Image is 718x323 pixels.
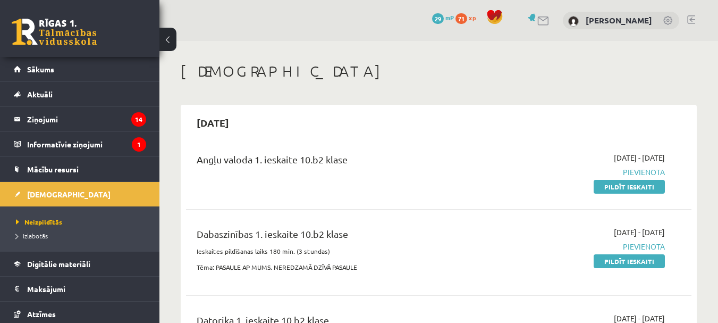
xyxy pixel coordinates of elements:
span: Atzīmes [27,309,56,319]
legend: Ziņojumi [27,107,146,131]
a: Sākums [14,57,146,81]
div: Angļu valoda 1. ieskaite 10.b2 klase [197,152,503,172]
a: 29 mP [432,13,454,22]
a: Izlabotās [16,231,149,241]
span: [DATE] - [DATE] [614,227,665,238]
span: Pievienota [519,167,665,178]
span: Neizpildītās [16,218,62,226]
a: Mācību resursi [14,157,146,181]
legend: Informatīvie ziņojumi [27,132,146,156]
div: Dabaszinības 1. ieskaite 10.b2 klase [197,227,503,246]
img: Glorija Valtere [568,16,579,27]
h1: [DEMOGRAPHIC_DATA] [181,62,697,80]
a: Informatīvie ziņojumi1 [14,132,146,156]
a: [DEMOGRAPHIC_DATA] [14,182,146,206]
i: 1 [132,137,146,152]
a: Aktuāli [14,82,146,106]
a: 71 xp [455,13,481,22]
a: Rīgas 1. Tālmācības vidusskola [12,19,97,45]
span: [DATE] - [DATE] [614,152,665,163]
a: Maksājumi [14,277,146,301]
h2: [DATE] [186,110,240,135]
a: Digitālie materiāli [14,252,146,276]
a: Pildīt ieskaiti [594,180,665,194]
span: 29 [432,13,444,24]
a: [PERSON_NAME] [586,15,652,26]
span: Pievienota [519,241,665,252]
span: Aktuāli [27,89,53,99]
a: Neizpildītās [16,217,149,227]
i: 14 [131,112,146,127]
span: Izlabotās [16,231,48,240]
span: xp [469,13,476,22]
span: [DEMOGRAPHIC_DATA] [27,189,111,199]
legend: Maksājumi [27,277,146,301]
span: Digitālie materiāli [27,259,90,269]
a: Pildīt ieskaiti [594,254,665,268]
a: Ziņojumi14 [14,107,146,131]
p: Ieskaites pildīšanas laiks 180 min. (3 stundas) [197,246,503,256]
span: Mācību resursi [27,164,79,174]
span: mP [445,13,454,22]
span: 71 [455,13,467,24]
p: Tēma: PASAULE AP MUMS. NEREDZAMĀ DZĪVĀ PASAULE [197,262,503,272]
span: Sākums [27,64,54,74]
